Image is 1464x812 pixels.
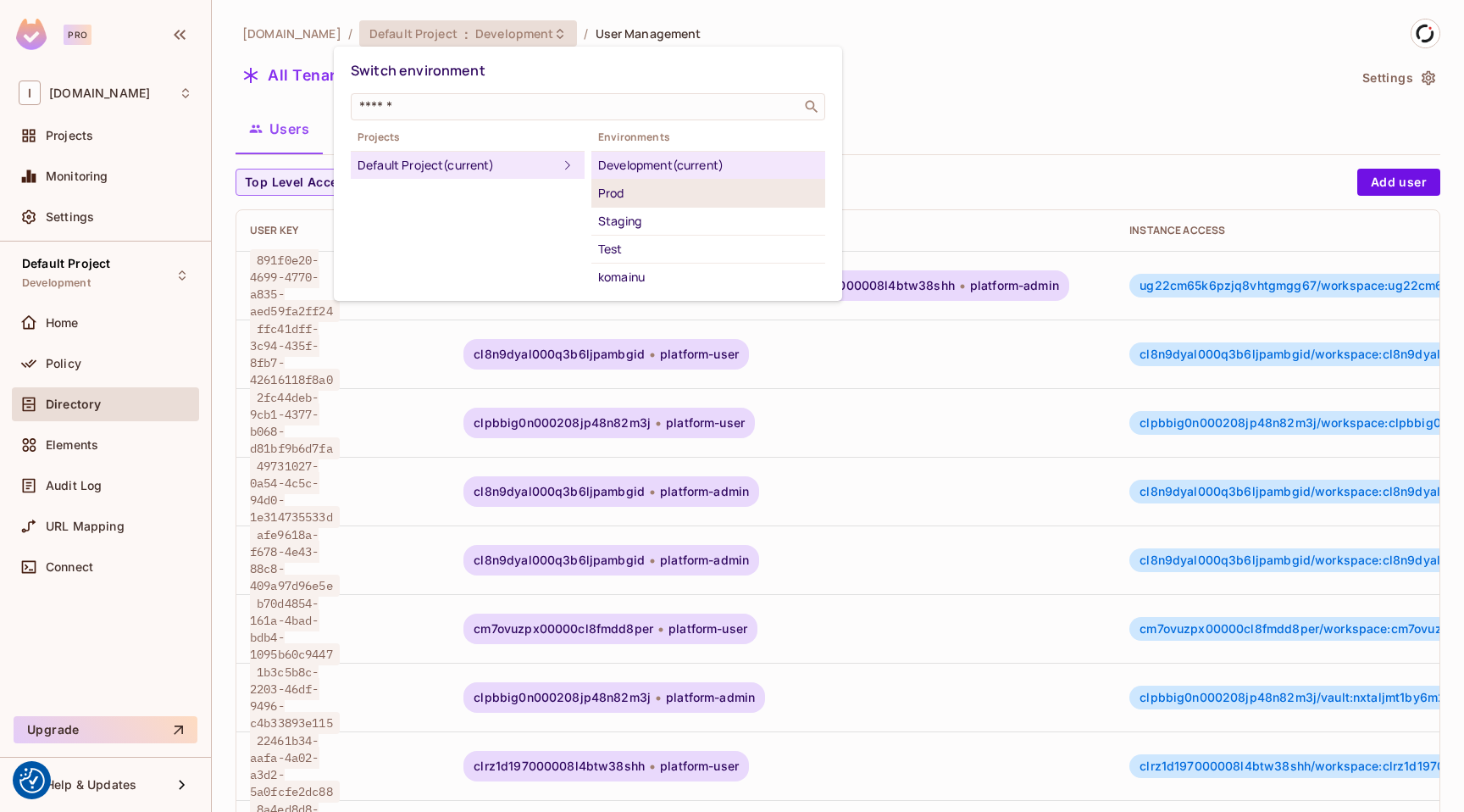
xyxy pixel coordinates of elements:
[358,155,557,175] div: Default Project (current)
[591,131,825,144] span: Environments
[598,239,818,259] div: Test
[598,267,818,287] div: komainu
[351,131,585,144] span: Projects
[19,768,45,793] button: Consent Preferences
[598,183,818,203] div: Prod
[351,61,485,80] span: Switch environment
[19,768,45,793] img: Revisit consent button
[598,155,818,175] div: Development (current)
[598,211,818,231] div: Staging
